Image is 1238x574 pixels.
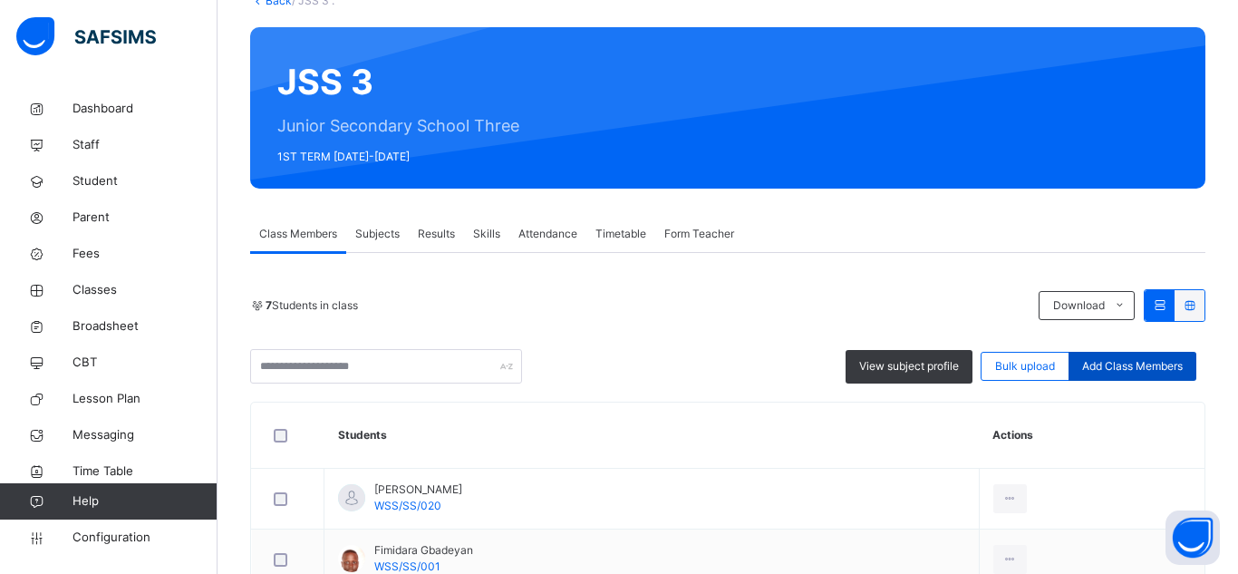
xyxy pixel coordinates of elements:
b: 7 [266,298,272,312]
span: Bulk upload [995,358,1055,375]
span: Lesson Plan [73,390,218,408]
span: Classes [73,281,218,299]
span: Form Teacher [664,226,734,242]
span: [PERSON_NAME] [374,482,462,498]
th: Students [324,403,980,469]
span: Messaging [73,426,218,444]
img: safsims [16,17,156,55]
span: Time Table [73,462,218,481]
span: Fees [73,245,218,263]
span: Timetable [595,226,646,242]
span: WSS/SS/020 [374,499,441,512]
span: Broadsheet [73,317,218,336]
span: Help [73,492,217,511]
span: Subjects [355,226,400,242]
span: CBT [73,354,218,372]
span: Results [418,226,455,242]
span: Add Class Members [1082,358,1183,375]
span: Attendance [518,226,577,242]
span: WSS/SS/001 [374,559,440,573]
th: Actions [979,403,1204,469]
span: Skills [473,226,500,242]
span: Download [1053,297,1105,314]
span: View subject profile [859,358,959,375]
span: Students in class [266,297,358,314]
span: Fimidara Gbadeyan [374,542,473,559]
span: Staff [73,136,218,154]
button: Open asap [1165,511,1220,565]
span: Dashboard [73,100,218,118]
span: Configuration [73,529,217,547]
span: Student [73,172,218,190]
span: Class Members [259,226,337,242]
span: Parent [73,209,218,227]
